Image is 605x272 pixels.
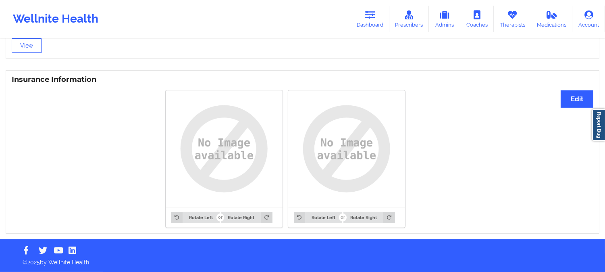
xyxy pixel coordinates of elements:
h3: Insurance Information [12,75,593,84]
a: Coaches [460,6,494,32]
button: Rotate Left [294,212,342,223]
img: uy8AAAAYdEVYdFRodW1iOjpJbWFnZTo6SGVpZ2h0ADUxMo+NU4EAAAAXdEVYdFRodW1iOjpJbWFnZTo6V2lkdGgANTEyHHwD3... [171,96,277,202]
button: Edit [561,90,593,108]
button: Rotate Left [171,212,220,223]
p: © 2025 by Wellnite Health [17,253,588,266]
a: Medications [531,6,573,32]
button: Rotate Right [343,212,395,223]
button: View [12,38,42,53]
a: Account [572,6,605,32]
a: Admins [429,6,460,32]
a: Dashboard [351,6,389,32]
a: Therapists [494,6,531,32]
img: uy8AAAAYdEVYdFRodW1iOjpJbWFnZTo6SGVpZ2h0ADUxMo+NU4EAAAAXdEVYdFRodW1iOjpJbWFnZTo6V2lkdGgANTEyHHwD3... [294,96,399,202]
button: Rotate Right [221,212,272,223]
a: Report Bug [592,109,605,141]
a: Prescribers [389,6,429,32]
